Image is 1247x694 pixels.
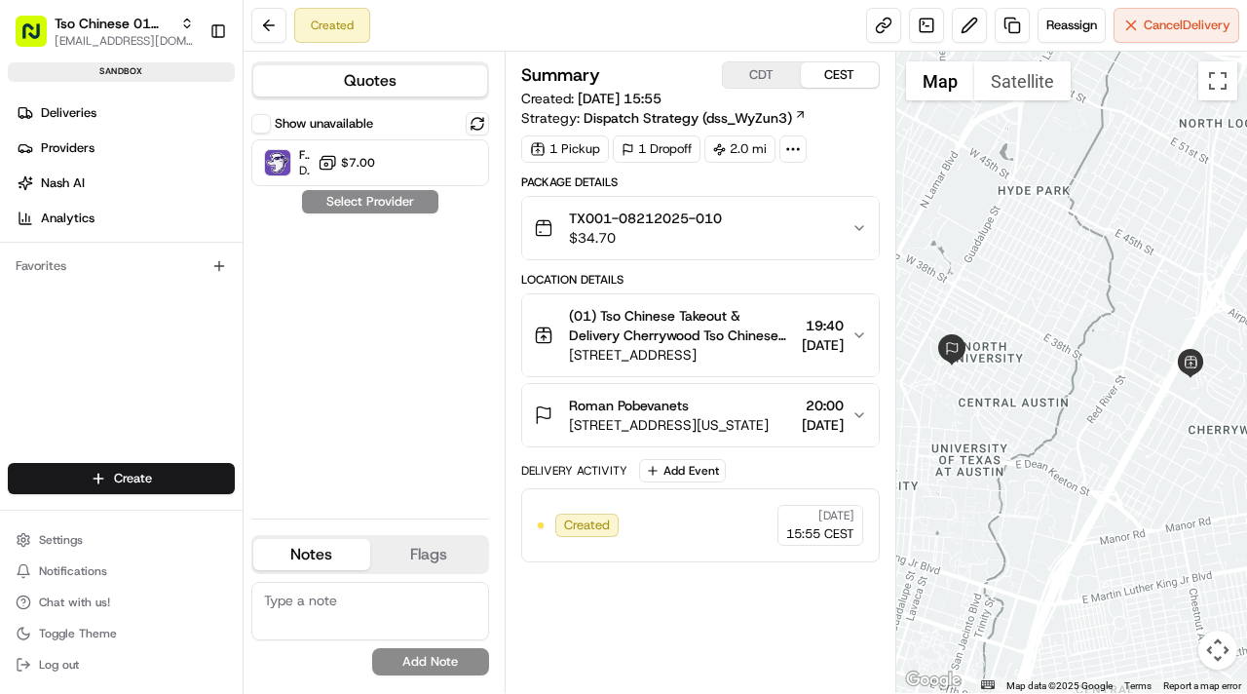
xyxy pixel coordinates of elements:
label: Show unavailable [275,115,373,133]
a: Deliveries [8,97,243,129]
div: Favorites [8,251,235,282]
div: Location Details [521,272,880,288]
a: Report a map error [1163,680,1241,691]
a: Providers [8,133,243,164]
a: Nash AI [8,168,243,199]
div: Strategy: [521,108,807,128]
span: Created [564,517,610,534]
button: Show satellite imagery [974,61,1071,100]
p: Welcome 👋 [19,78,355,109]
span: Toggle Theme [39,626,117,641]
div: sandbox [8,62,235,82]
a: Analytics [8,203,243,234]
img: 1736555255976-a54dd68f-1ca7-489b-9aae-adbdc363a1c4 [19,186,55,221]
button: Reassign [1038,8,1106,43]
span: [DATE] [802,335,844,355]
span: 19:40 [802,316,844,335]
a: Dispatch Strategy (dss_WyZun3) [584,108,807,128]
button: Tso Chinese 01 Cherrywood [55,14,172,33]
span: Deliveries [41,104,96,122]
span: (01) Tso Chinese Takeout & Delivery Cherrywood Tso Chinese Cherrywood Manager [569,306,794,345]
span: Nash AI [41,174,85,192]
button: CDT [723,62,801,88]
button: Tso Chinese 01 Cherrywood[EMAIL_ADDRESS][DOMAIN_NAME] [8,8,202,55]
span: [DATE] [802,415,844,435]
img: Nash [19,19,58,58]
span: $7.00 [341,155,375,171]
button: Roman Pobevanets[STREET_ADDRESS][US_STATE]20:00[DATE] [522,384,879,446]
button: Notifications [8,558,235,585]
button: Chat with us! [8,589,235,616]
button: Toggle Theme [8,620,235,647]
span: Analytics [41,210,94,227]
img: FleetSimulator [265,150,290,175]
span: Create [114,470,152,487]
span: $34.70 [569,228,722,248]
a: 💻API Documentation [157,275,321,310]
span: Pylon [194,330,236,345]
a: Powered byPylon [137,329,236,345]
span: FleetSimulator [299,147,310,163]
span: 15:55 CEST [786,525,854,543]
button: [EMAIL_ADDRESS][DOMAIN_NAME] [55,33,194,49]
div: We're available if you need us! [66,206,246,221]
div: 💻 [165,285,180,300]
span: Dropoff ETA 3 hours [299,163,310,178]
button: $7.00 [318,153,375,173]
span: API Documentation [184,283,313,302]
div: 1 Dropoff [613,135,700,163]
span: Reassign [1046,17,1097,34]
span: TX001-08212025-010 [569,209,722,228]
a: Open this area in Google Maps (opens a new window) [901,668,965,693]
button: Quotes [253,65,487,96]
div: 📗 [19,285,35,300]
span: Settings [39,532,83,548]
button: Flags [370,539,487,570]
a: 📗Knowledge Base [12,275,157,310]
button: Map camera controls [1198,631,1237,670]
button: Notes [253,539,370,570]
span: Cancel Delivery [1144,17,1230,34]
span: Roman Pobevanets [569,396,689,415]
button: Keyboard shortcuts [981,680,995,689]
span: Map data ©2025 Google [1006,680,1113,691]
div: 2.0 mi [704,135,775,163]
span: Chat with us! [39,595,110,610]
span: Providers [41,139,94,157]
button: CEST [801,62,879,88]
button: Show street map [906,61,974,100]
span: [DATE] 15:55 [578,90,661,107]
button: Add Event [639,459,726,482]
span: [STREET_ADDRESS] [569,345,794,365]
button: CancelDelivery [1114,8,1239,43]
button: (01) Tso Chinese Takeout & Delivery Cherrywood Tso Chinese Cherrywood Manager[STREET_ADDRESS]19:4... [522,294,879,376]
span: Dispatch Strategy (dss_WyZun3) [584,108,792,128]
div: Start new chat [66,186,320,206]
h3: Summary [521,66,600,84]
button: TX001-08212025-010$34.70 [522,197,879,259]
img: Google [901,668,965,693]
span: [DATE] [818,508,854,523]
span: [STREET_ADDRESS][US_STATE] [569,415,769,435]
span: Notifications [39,563,107,579]
input: Clear [51,126,321,146]
button: Create [8,463,235,494]
span: Knowledge Base [39,283,149,302]
div: 1 Pickup [521,135,609,163]
button: Start new chat [331,192,355,215]
span: 20:00 [802,396,844,415]
span: Log out [39,657,79,673]
div: Delivery Activity [521,463,627,479]
button: Settings [8,526,235,554]
div: Package Details [521,174,880,190]
button: Log out [8,651,235,678]
span: Created: [521,89,661,108]
button: Toggle fullscreen view [1198,61,1237,100]
a: Terms (opens in new tab) [1124,680,1152,691]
